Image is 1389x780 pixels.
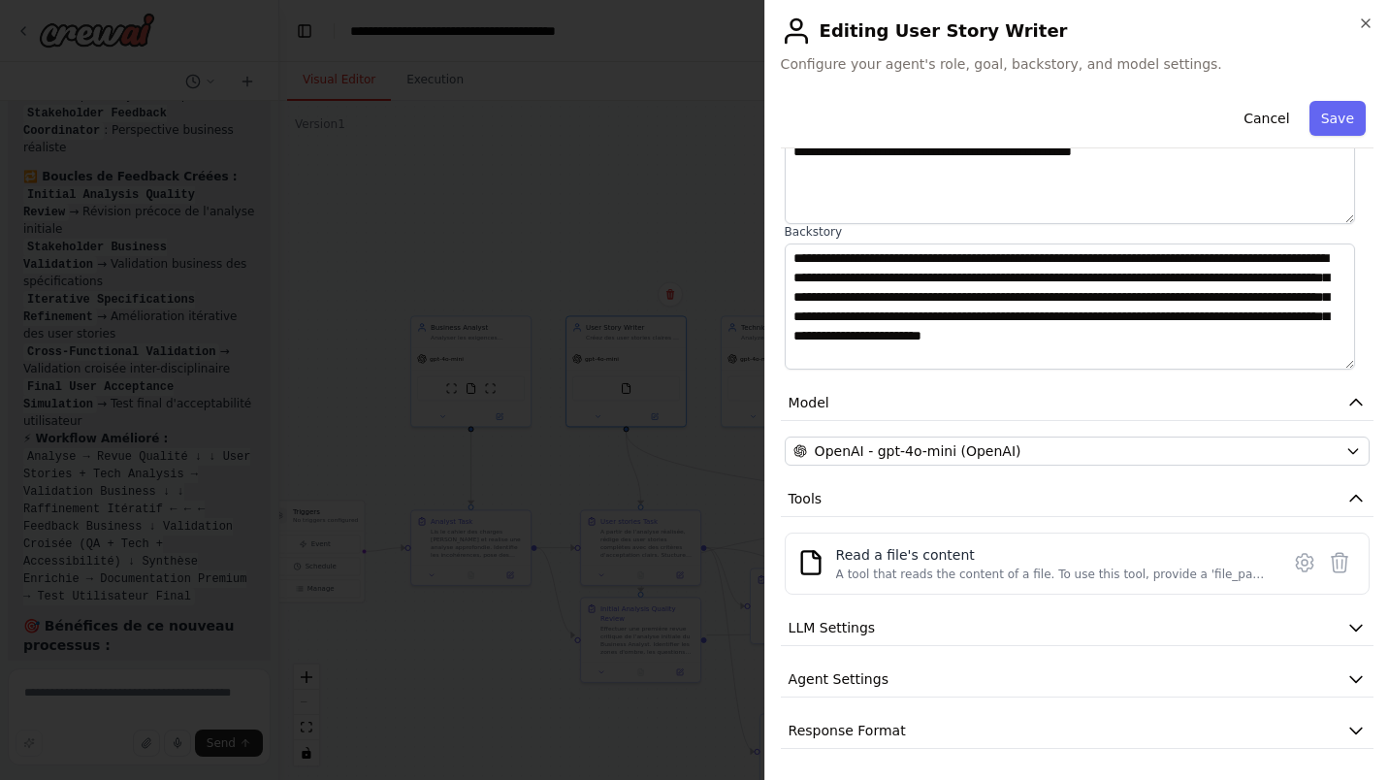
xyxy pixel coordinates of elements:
[789,393,829,412] span: Model
[781,385,1373,421] button: Model
[836,567,1268,582] div: A tool that reads the content of a file. To use this tool, provide a 'file_path' parameter with t...
[797,549,824,576] img: FileReadTool
[815,441,1021,461] span: OpenAI - gpt-4o-mini (OpenAI)
[789,669,888,689] span: Agent Settings
[789,489,823,508] span: Tools
[789,721,906,740] span: Response Format
[781,54,1373,74] span: Configure your agent's role, goal, backstory, and model settings.
[781,16,1373,47] h2: Editing User Story Writer
[781,662,1373,698] button: Agent Settings
[1287,545,1322,580] button: Configure tool
[781,481,1373,517] button: Tools
[789,618,876,637] span: LLM Settings
[1232,101,1301,136] button: Cancel
[1309,101,1366,136] button: Save
[836,545,1268,565] div: Read a file's content
[781,610,1373,646] button: LLM Settings
[781,713,1373,749] button: Response Format
[785,437,1370,466] button: OpenAI - gpt-4o-mini (OpenAI)
[1322,545,1357,580] button: Delete tool
[785,224,1370,240] label: Backstory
